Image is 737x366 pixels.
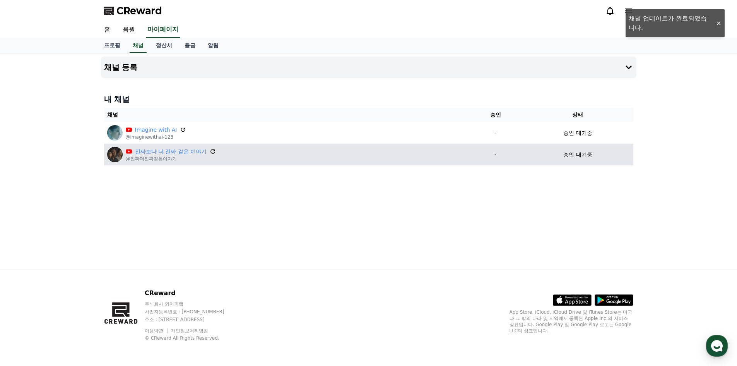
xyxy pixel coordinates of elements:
[104,63,138,72] h4: 채널 등록
[2,246,51,265] a: 홈
[145,335,239,341] p: © CReward All Rights Reserved.
[145,309,239,315] p: 사업자등록번호 : [PHONE_NUMBER]
[178,38,202,53] a: 출금
[71,258,80,264] span: 대화
[171,328,208,333] a: 개인정보처리방침
[51,246,100,265] a: 대화
[130,38,147,53] a: 채널
[150,38,178,53] a: 정산서
[104,94,633,105] h4: 내 채널
[126,156,216,162] p: @진짜더진짜같은이야기
[146,22,180,38] a: 마이페이지
[135,126,177,134] a: Imagine with AI
[145,301,239,307] p: 주식회사 와이피랩
[510,309,633,334] p: App Store, iCloud, iCloud Drive 및 iTunes Store는 미국과 그 밖의 나라 및 지역에서 등록된 Apple Inc.의 서비스 상표입니다. Goo...
[472,129,519,137] p: -
[24,257,29,263] span: 홈
[120,257,129,263] span: 설정
[101,57,636,78] button: 채널 등록
[98,22,116,38] a: 홈
[104,108,469,122] th: 채널
[522,108,633,122] th: 상태
[145,328,169,333] a: 이용약관
[107,147,123,162] img: 진짜보다 더 진짜 같은 이야기
[100,246,149,265] a: 설정
[135,148,207,156] a: 진짜보다 더 진짜 같은 이야기
[116,22,141,38] a: 음원
[202,38,225,53] a: 알림
[469,108,522,122] th: 승인
[563,151,592,159] p: 승인 대기중
[472,151,519,159] p: -
[126,134,186,140] p: @imaginewithai-123
[107,125,123,141] img: Imagine with AI
[563,129,592,137] p: 승인 대기중
[145,316,239,323] p: 주소 : [STREET_ADDRESS]
[104,5,162,17] a: CReward
[145,289,239,298] p: CReward
[116,5,162,17] span: CReward
[98,38,127,53] a: 프로필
